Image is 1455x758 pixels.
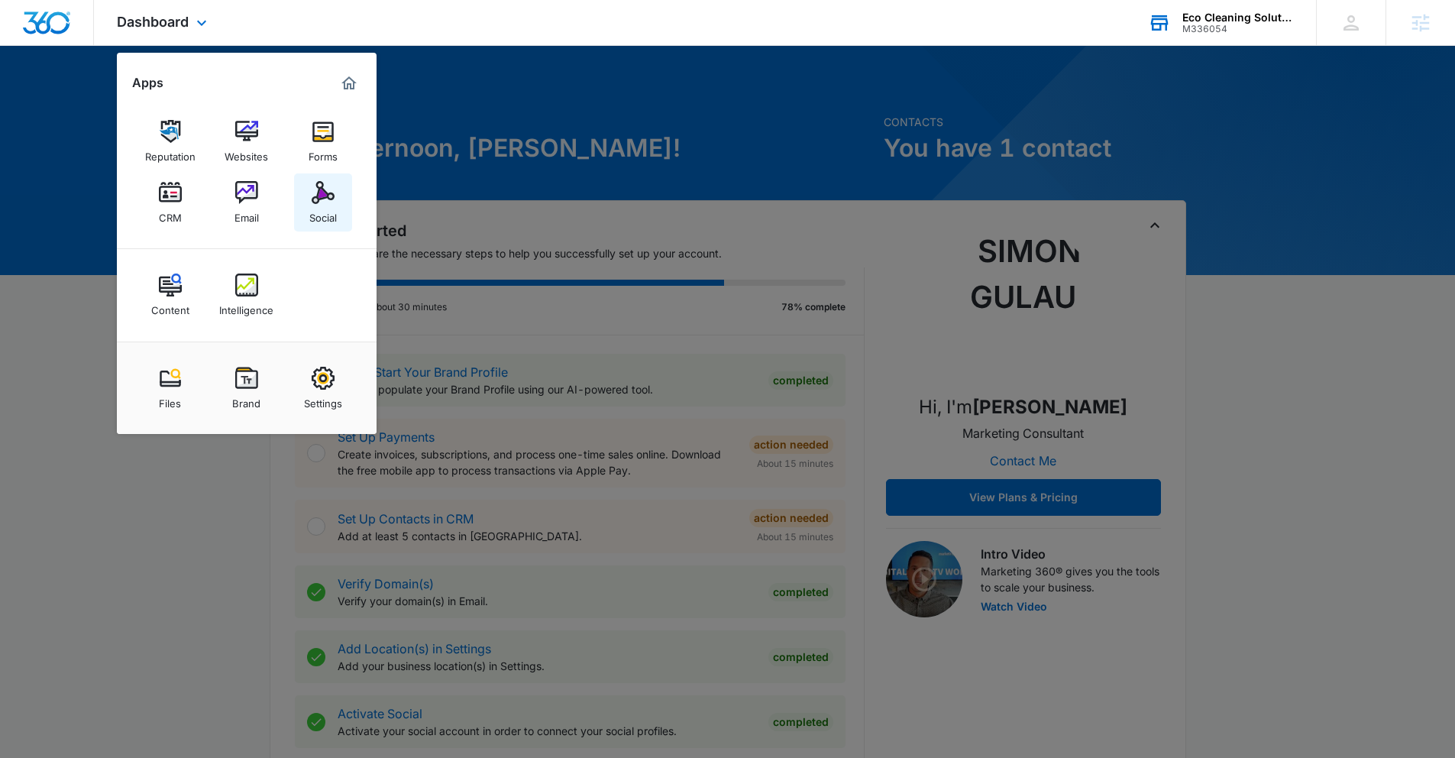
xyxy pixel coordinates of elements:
img: website_grey.svg [24,40,37,52]
img: tab_domain_overview_orange.svg [41,89,53,101]
span: Dashboard [117,14,189,30]
img: logo_orange.svg [24,24,37,37]
div: Forms [309,143,338,163]
div: Content [151,296,189,316]
a: CRM [141,173,199,232]
a: Settings [294,359,352,417]
div: CRM [159,204,182,224]
div: Domain: [DOMAIN_NAME] [40,40,168,52]
a: Files [141,359,199,417]
div: account name [1182,11,1294,24]
div: Intelligence [219,296,273,316]
div: Domain Overview [58,90,137,100]
a: Forms [294,112,352,170]
a: Email [218,173,276,232]
div: Settings [304,390,342,410]
div: Brand [232,390,260,410]
a: Content [141,266,199,324]
h2: Apps [132,76,163,90]
a: Intelligence [218,266,276,324]
div: Email [234,204,259,224]
div: account id [1182,24,1294,34]
a: Social [294,173,352,232]
div: Websites [225,143,268,163]
div: Files [159,390,181,410]
a: Marketing 360® Dashboard [337,71,361,96]
a: Reputation [141,112,199,170]
div: Keywords by Traffic [169,90,257,100]
a: Brand [218,359,276,417]
div: Reputation [145,143,196,163]
div: Social [309,204,337,224]
a: Websites [218,112,276,170]
div: v 4.0.25 [43,24,75,37]
img: tab_keywords_by_traffic_grey.svg [152,89,164,101]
